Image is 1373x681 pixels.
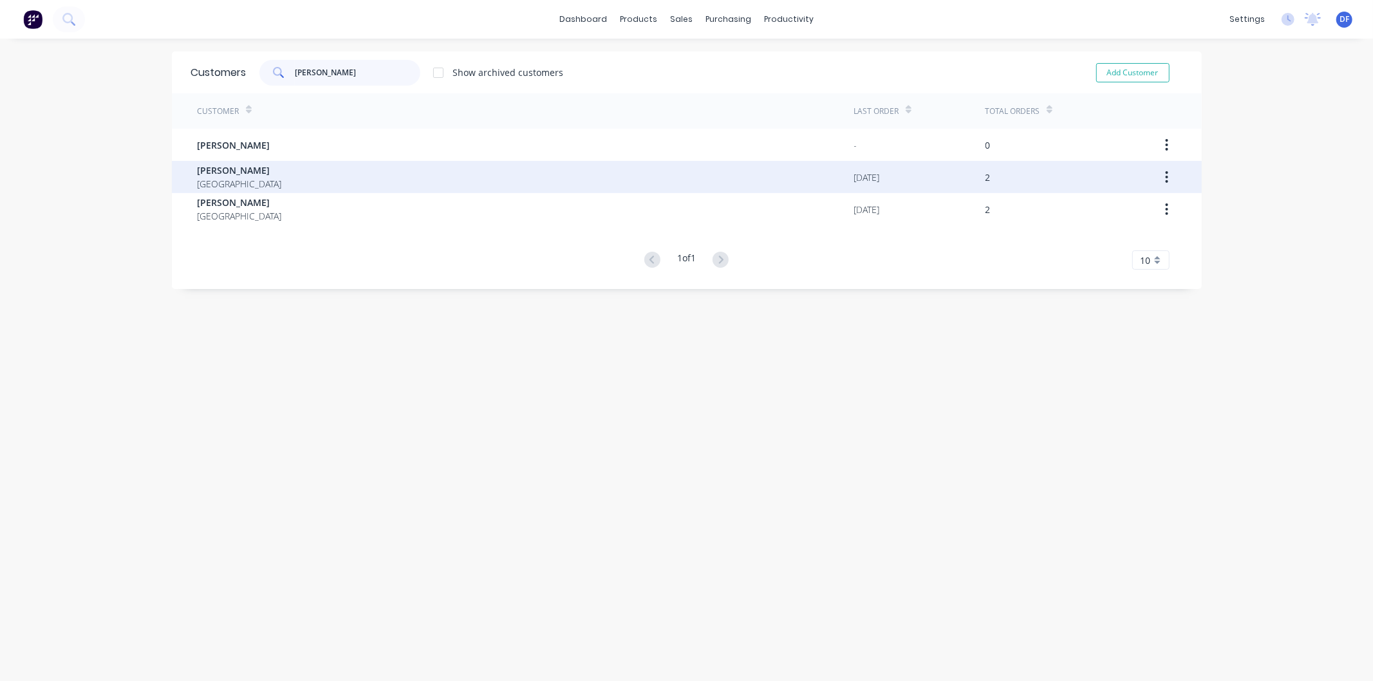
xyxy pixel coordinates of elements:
div: Total Orders [985,106,1040,117]
span: [PERSON_NAME] [198,138,270,152]
div: Last Order [854,106,899,117]
div: sales [664,10,699,29]
div: purchasing [699,10,758,29]
span: DF [1340,14,1349,25]
a: dashboard [553,10,613,29]
span: 10 [1141,254,1151,267]
div: 2 [985,171,991,184]
div: [DATE] [854,171,880,184]
input: Search customers... [295,60,420,86]
img: Factory [23,10,42,29]
div: - [854,138,857,152]
div: 2 [985,203,991,216]
span: [GEOGRAPHIC_DATA] [198,209,282,223]
div: Show archived customers [453,66,564,79]
span: [PERSON_NAME] [198,196,282,209]
div: [DATE] [854,203,880,216]
span: [PERSON_NAME] [198,163,282,177]
div: 0 [985,138,991,152]
div: settings [1223,10,1271,29]
div: 1 of 1 [677,251,696,270]
span: [GEOGRAPHIC_DATA] [198,177,282,191]
div: productivity [758,10,820,29]
div: Customer [198,106,239,117]
div: Customers [191,65,247,80]
div: products [613,10,664,29]
button: Add Customer [1096,63,1170,82]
